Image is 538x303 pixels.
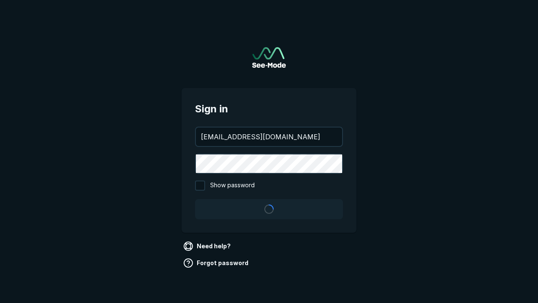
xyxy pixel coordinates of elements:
a: Need help? [182,239,234,253]
img: See-Mode Logo [252,47,286,68]
span: Show password [210,181,255,191]
a: Forgot password [182,256,252,270]
a: Go to sign in [252,47,286,68]
input: your@email.com [196,128,342,146]
span: Sign in [195,101,343,117]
